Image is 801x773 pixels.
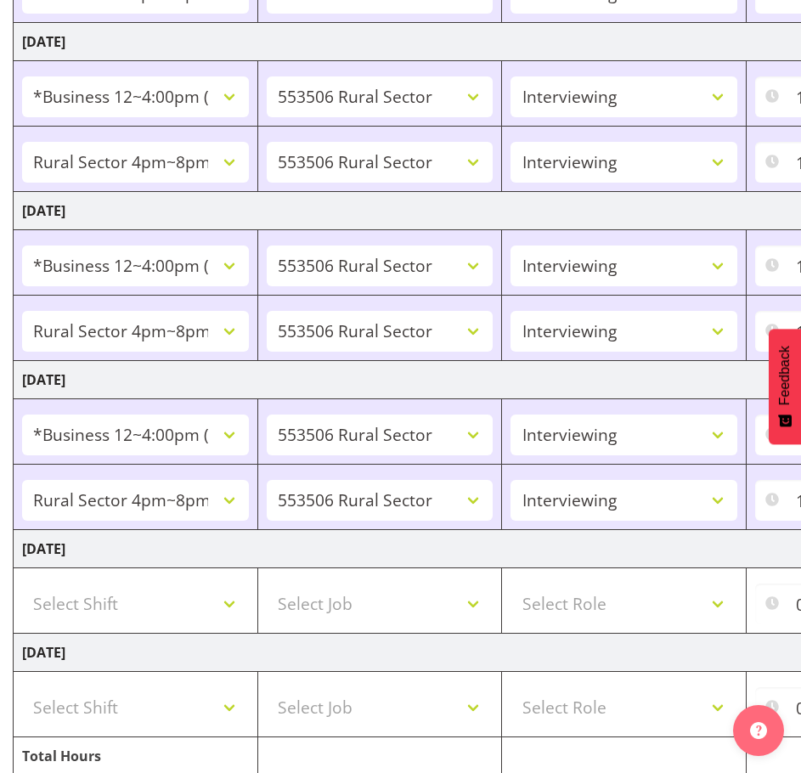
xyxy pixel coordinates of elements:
[750,722,767,739] img: help-xxl-2.png
[769,329,801,444] button: Feedback - Show survey
[777,346,793,405] span: Feedback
